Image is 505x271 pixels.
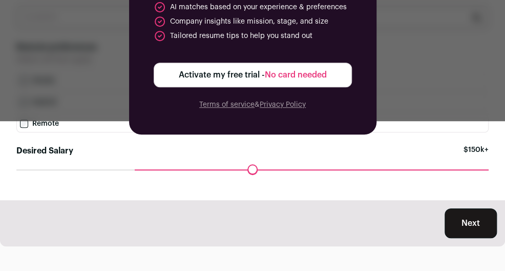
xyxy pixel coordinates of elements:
[154,1,347,13] li: AI matches based on your experience & preferences
[16,115,489,132] label: Remote
[16,145,73,157] label: Desired Salary
[445,208,497,238] button: Next
[20,120,28,128] input: Remote
[199,101,255,108] a: Terms of service
[464,145,489,169] span: $150k+
[154,100,352,110] p: &
[154,63,352,87] button: Activate my free trial -No card needed
[179,69,327,81] span: Activate my free trial -
[154,30,312,42] li: Tailored resume tips to help you stand out
[265,71,327,79] span: No card needed
[260,101,306,108] a: Privacy Policy
[154,15,328,28] li: Company insights like mission, stage, and size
